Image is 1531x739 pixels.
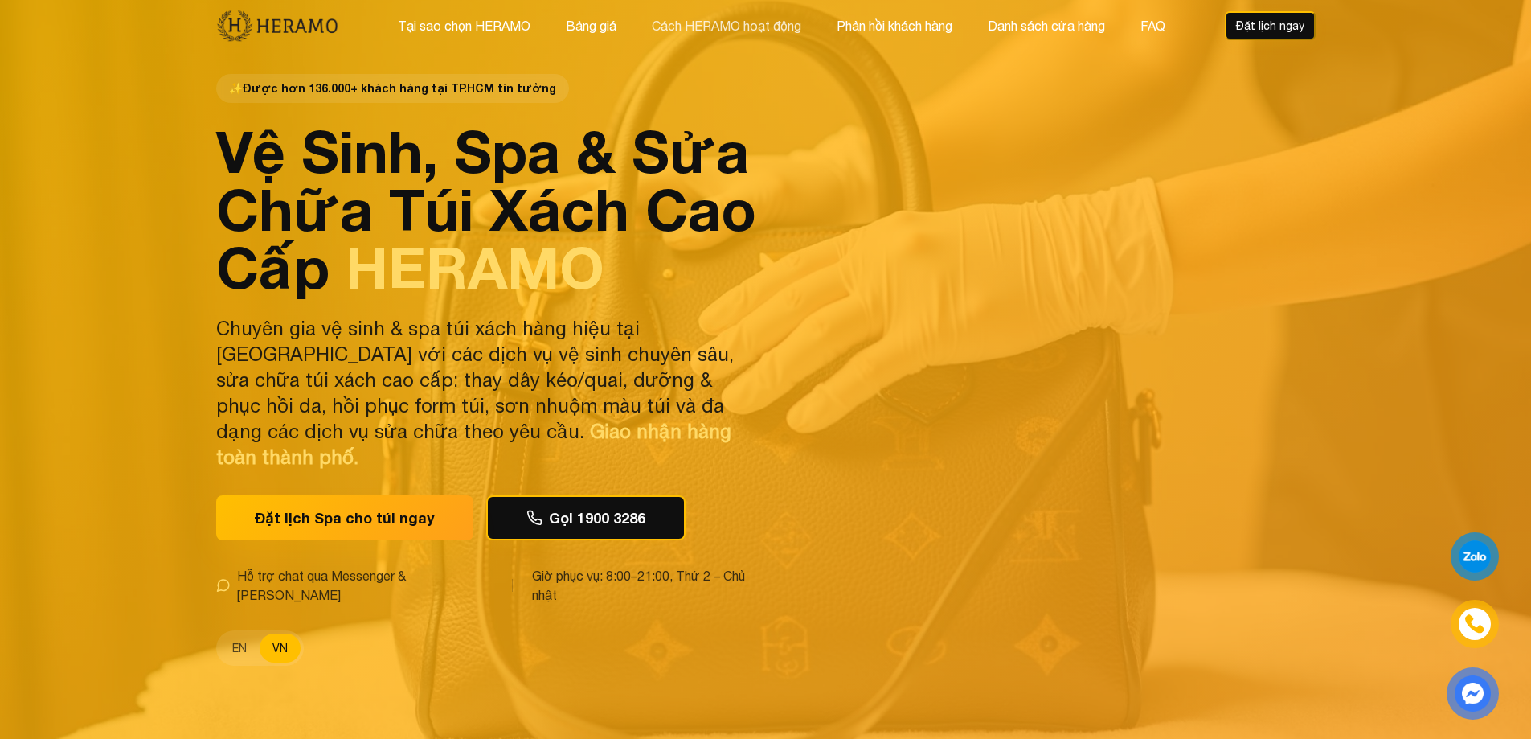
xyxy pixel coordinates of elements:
[216,495,473,540] button: Đặt lịch Spa cho túi ngay
[216,9,339,43] img: new-logo.3f60348b.png
[260,634,301,663] button: VN
[216,420,731,468] span: Giao nhận hàng toàn thành phố.
[1136,15,1170,36] button: FAQ
[237,566,493,605] span: Hỗ trợ chat qua Messenger & [PERSON_NAME]
[832,15,957,36] button: Phản hồi khách hàng
[216,315,756,470] p: Chuyên gia vệ sinh & spa túi xách hàng hiệu tại [GEOGRAPHIC_DATA] với các dịch vụ vệ sinh chuyên ...
[1465,615,1484,634] img: phone-icon
[216,74,569,103] span: Được hơn 136.000+ khách hàng tại TP.HCM tin tưởng
[216,122,756,296] h1: Vệ Sinh, Spa & Sửa Chữa Túi Xách Cao Cấp
[1225,11,1316,40] button: Đặt lịch ngay
[647,15,806,36] button: Cách HERAMO hoạt động
[229,80,243,96] span: star
[219,634,260,663] button: EN
[1452,601,1498,647] a: phone-icon
[393,15,535,36] button: Tại sao chọn HERAMO
[532,566,756,605] span: Giờ phục vụ: 8:00–21:00, Thứ 2 – Chủ nhật
[983,15,1110,36] button: Danh sách cửa hàng
[486,495,686,540] button: Gọi 1900 3286
[561,15,621,36] button: Bảng giá
[346,232,604,302] span: HERAMO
